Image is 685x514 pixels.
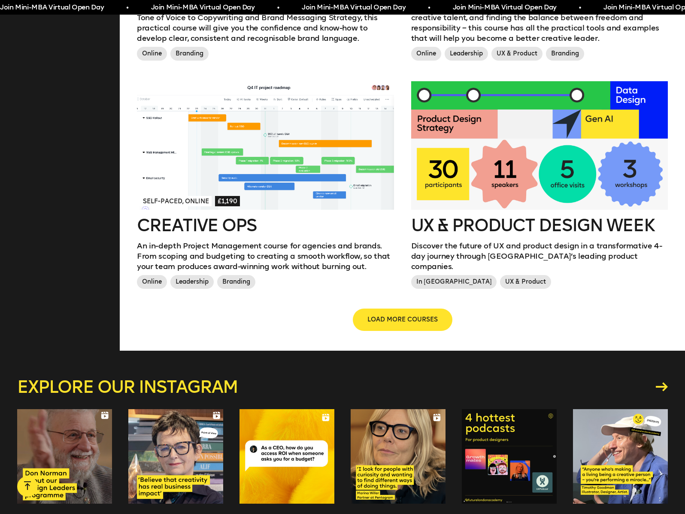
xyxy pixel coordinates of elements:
span: £1,190 [215,196,240,206]
span: Online [411,47,441,61]
span: • [274,3,276,13]
span: Branding [217,275,255,289]
span: Online [137,275,167,289]
p: Discover the future of UX and product design in a transformative 4-day journey through [GEOGRAPHI... [411,241,668,272]
span: In [GEOGRAPHIC_DATA] [411,275,497,289]
a: Self-paced, Online£1,190Creative OpsAn in-depth Project Management course for agencies and brands... [137,81,394,292]
span: Online [137,47,167,61]
span: • [123,3,125,13]
span: Branding [546,47,584,61]
span: LOAD MORE COURSES [367,315,438,324]
span: • [425,3,427,13]
span: Branding [170,47,209,61]
span: Self-paced, Online [140,196,212,206]
button: LOAD MORE COURSES [354,309,452,330]
span: • [576,3,578,13]
span: Leadership [170,275,214,289]
a: UX & Product Design WeekDiscover the future of UX and product design in a transformative 4-day jo... [411,81,668,292]
span: Leadership [445,47,488,61]
h2: UX & Product Design Week [411,217,668,234]
p: Unlock the power of language for your brand. From Naming and Tone of Voice to Copywriting and Bra... [137,2,394,43]
a: Explore our instagram [17,378,668,395]
p: From finding your leadership style, motivating your team, hiring creative talent, and finding the... [411,2,668,43]
span: UX & Product [491,47,543,61]
p: An in-depth Project Management course for agencies and brands. From scoping and budgeting to crea... [137,241,394,272]
span: UX & Product [500,275,551,289]
h2: Creative Ops [137,217,394,234]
